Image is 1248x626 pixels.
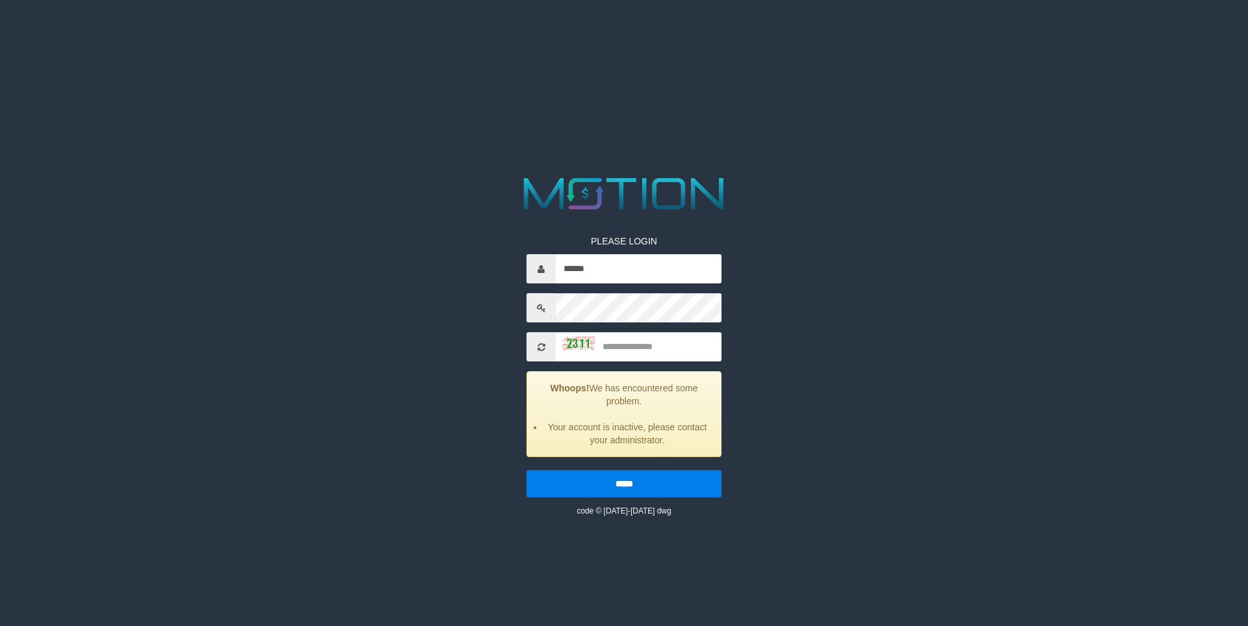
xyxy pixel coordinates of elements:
[577,506,671,515] small: code © [DATE]-[DATE] dwg
[515,172,733,215] img: MOTION_logo.png
[543,421,711,447] li: Your account is inactive, please contact your administrator.
[562,337,595,350] img: captcha
[526,235,721,248] p: PLEASE LOGIN
[551,383,590,393] strong: Whoops!
[526,371,721,457] div: We has encountered some problem.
